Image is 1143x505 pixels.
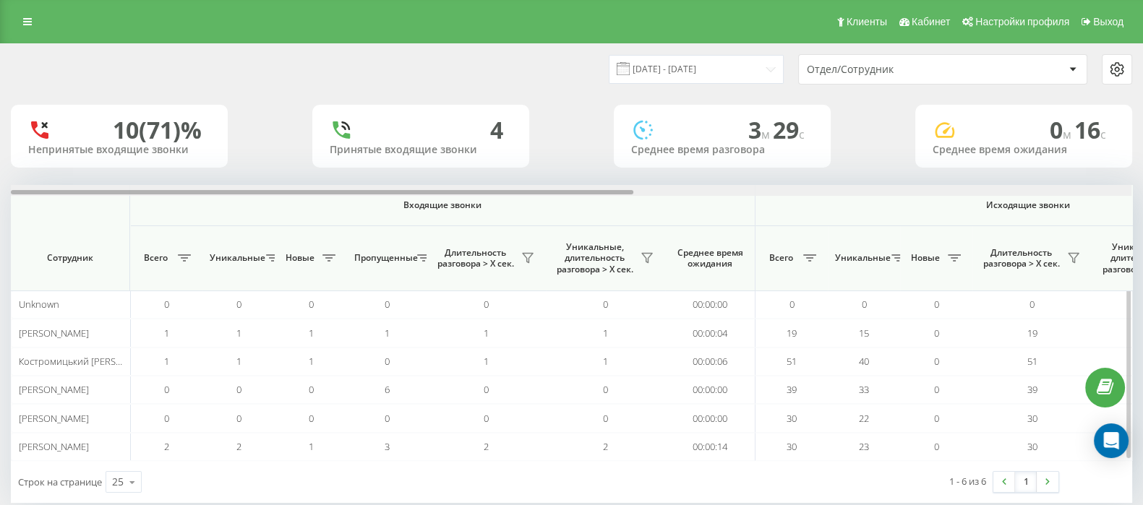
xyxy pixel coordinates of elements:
[19,383,89,396] span: [PERSON_NAME]
[665,319,755,347] td: 00:00:04
[385,298,390,311] span: 0
[164,298,169,311] span: 0
[484,440,489,453] span: 2
[19,412,89,425] span: [PERSON_NAME]
[631,144,813,156] div: Среднее время разговора
[676,247,744,269] span: Среднее время ожидания
[665,348,755,376] td: 00:00:06
[164,412,169,425] span: 0
[748,114,773,145] span: 3
[787,327,797,340] span: 19
[236,440,241,453] span: 2
[665,376,755,404] td: 00:00:00
[484,327,489,340] span: 1
[137,252,174,264] span: Всего
[1050,114,1074,145] span: 0
[934,298,939,311] span: 0
[484,412,489,425] span: 0
[309,383,314,396] span: 0
[210,252,262,264] span: Уникальные
[603,440,608,453] span: 2
[23,252,117,264] span: Сотрудник
[665,290,755,319] td: 00:00:00
[553,241,636,275] span: Уникальные, длительность разговора > Х сек.
[859,440,869,453] span: 23
[859,383,869,396] span: 33
[807,64,980,76] div: Отдел/Сотрудник
[787,412,797,425] span: 30
[354,252,413,264] span: Пропущенные
[934,327,939,340] span: 0
[835,252,887,264] span: Уникальные
[236,327,241,340] span: 1
[761,126,773,142] span: м
[1027,440,1037,453] span: 30
[603,327,608,340] span: 1
[847,16,887,27] span: Клиенты
[19,327,89,340] span: [PERSON_NAME]
[1027,327,1037,340] span: 19
[1100,126,1106,142] span: c
[168,199,717,211] span: Входящие звонки
[934,440,939,453] span: 0
[309,355,314,368] span: 1
[907,252,943,264] span: Новые
[164,440,169,453] span: 2
[787,355,797,368] span: 51
[385,412,390,425] span: 0
[859,327,869,340] span: 15
[934,383,939,396] span: 0
[862,298,867,311] span: 0
[18,475,102,488] span: Строк на странице
[112,475,124,489] div: 25
[1094,423,1129,458] div: Open Intercom Messenger
[949,474,986,488] div: 1 - 6 из 6
[933,144,1115,156] div: Среднее время ожидания
[385,327,390,340] span: 1
[859,412,869,425] span: 22
[236,383,241,396] span: 0
[113,116,202,144] div: 10 (71)%
[665,404,755,432] td: 00:00:00
[980,247,1063,269] span: Длительность разговора > Х сек.
[236,355,241,368] span: 1
[484,355,489,368] span: 1
[19,298,59,311] span: Unknown
[603,355,608,368] span: 1
[309,440,314,453] span: 1
[1093,16,1123,27] span: Выход
[603,383,608,396] span: 0
[603,412,608,425] span: 0
[19,355,161,368] span: Костромицький [PERSON_NAME]
[787,440,797,453] span: 30
[1027,412,1037,425] span: 30
[164,383,169,396] span: 0
[282,252,318,264] span: Новые
[1015,472,1037,492] a: 1
[934,412,939,425] span: 0
[484,383,489,396] span: 0
[934,355,939,368] span: 0
[912,16,950,27] span: Кабинет
[484,298,489,311] span: 0
[763,252,799,264] span: Всего
[309,327,314,340] span: 1
[164,327,169,340] span: 1
[385,440,390,453] span: 3
[1029,298,1035,311] span: 0
[19,440,89,453] span: [PERSON_NAME]
[787,383,797,396] span: 39
[330,144,512,156] div: Принятые входящие звонки
[309,412,314,425] span: 0
[1074,114,1106,145] span: 16
[789,298,795,311] span: 0
[385,383,390,396] span: 6
[1027,355,1037,368] span: 51
[164,355,169,368] span: 1
[859,355,869,368] span: 40
[773,114,805,145] span: 29
[28,144,210,156] div: Непринятые входящие звонки
[309,298,314,311] span: 0
[975,16,1069,27] span: Настройки профиля
[799,126,805,142] span: c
